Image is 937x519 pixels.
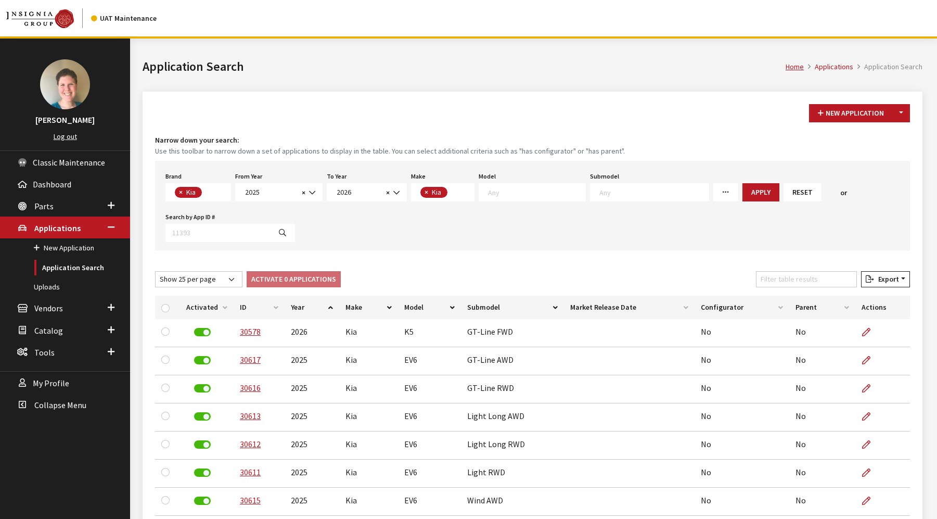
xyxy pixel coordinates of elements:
label: Deactivate Application [194,497,211,505]
td: No [789,460,855,488]
a: Edit Application [862,319,879,345]
td: Light Long AWD [461,403,563,432]
button: Remove item [175,187,185,198]
td: EV6 [398,460,461,488]
label: Make [411,172,426,181]
td: No [695,460,789,488]
button: Remove all items [299,187,305,199]
td: EV6 [398,375,461,403]
button: Remove item [420,187,431,198]
th: Model: activate to sort column ascending [398,296,461,319]
td: 2026 [285,319,339,347]
td: No [695,432,789,460]
span: 2025 [235,183,323,201]
span: Classic Maintenance [33,157,105,168]
th: Market Release Date: activate to sort column ascending [564,296,695,319]
small: Use this toolbar to narrow down a set of applications to display in the table. You can select add... [155,146,910,157]
th: ID: activate to sort column ascending [234,296,285,319]
label: Search by App ID # [165,212,215,222]
span: 2025 [242,187,299,198]
a: Home [786,62,804,71]
li: Application Search [853,61,922,72]
span: Dashboard [33,179,71,189]
td: 2025 [285,375,339,403]
input: Filter table results [756,271,857,287]
td: No [789,403,855,432]
td: No [789,375,855,403]
textarea: Search [599,187,709,197]
button: Export [861,271,910,287]
td: 2025 [285,347,339,375]
span: My Profile [33,378,69,388]
textarea: Search [204,188,210,198]
button: Remove all items [383,187,390,199]
h4: Narrow down your search: [155,135,910,146]
span: Parts [34,201,54,211]
td: Kia [339,460,398,488]
td: EV6 [398,347,461,375]
th: Activated: activate to sort column ascending [180,296,234,319]
td: Wind AWD [461,488,563,516]
a: 30612 [240,439,261,449]
span: Export [874,274,899,284]
td: Kia [339,432,398,460]
td: 2025 [285,403,339,432]
textarea: Search [488,187,585,197]
td: Kia [339,403,398,432]
th: Actions [855,296,910,319]
img: Janelle Crocker-Krause [40,59,90,109]
li: Kia [420,187,447,198]
a: 30617 [240,355,261,365]
a: 30616 [240,383,261,393]
label: Deactivate Application [194,384,211,393]
input: 11393 [165,224,271,242]
label: Deactivate Application [194,440,211,449]
td: EV6 [398,488,461,516]
td: EV6 [398,403,461,432]
a: 30611 [240,467,261,477]
label: From Year [235,172,262,181]
span: Vendors [34,303,63,314]
th: Parent: activate to sort column ascending [789,296,855,319]
a: Edit Application [862,403,879,429]
td: No [695,319,789,347]
td: Light Long RWD [461,432,563,460]
a: Edit Application [862,375,879,401]
td: K5 [398,319,461,347]
button: New Application [809,104,893,122]
label: Deactivate Application [194,469,211,477]
td: No [695,403,789,432]
label: Submodel [590,172,619,181]
td: No [695,347,789,375]
div: UAT Maintenance [91,13,157,24]
span: Tools [34,347,55,358]
th: Configurator: activate to sort column ascending [695,296,789,319]
td: Kia [339,319,398,347]
a: 30613 [240,411,261,421]
td: No [789,319,855,347]
th: Make: activate to sort column ascending [339,296,398,319]
td: GT-Line AWD [461,347,563,375]
span: 2026 [333,187,383,198]
li: Kia [175,187,202,198]
td: No [695,375,789,403]
td: EV6 [398,432,461,460]
a: Log out [54,132,77,141]
a: Edit Application [862,460,879,486]
td: 2025 [285,460,339,488]
a: 30615 [240,495,261,505]
label: Brand [165,172,182,181]
h1: Application Search [143,57,786,76]
a: Edit Application [862,432,879,458]
li: Applications [804,61,853,72]
a: Edit Application [862,347,879,373]
a: Edit Application [862,488,879,514]
td: No [789,488,855,516]
span: × [302,188,305,197]
td: No [695,488,789,516]
span: Catalog [34,325,63,336]
label: To Year [327,172,346,181]
td: 2025 [285,488,339,516]
label: Model [479,172,496,181]
span: × [425,187,428,197]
